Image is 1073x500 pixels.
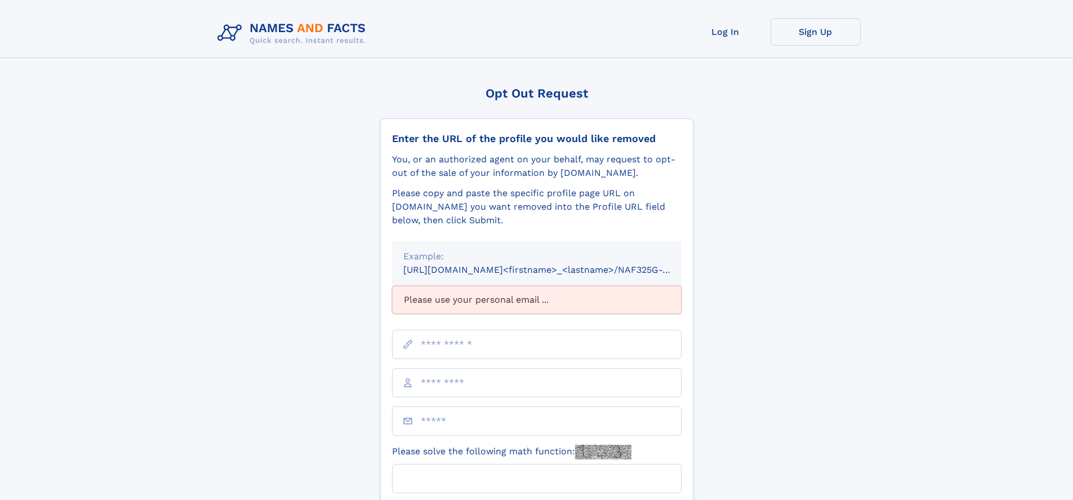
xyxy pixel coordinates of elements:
div: Example: [403,250,670,263]
a: Sign Up [771,18,861,46]
div: Please copy and paste the specific profile page URL on [DOMAIN_NAME] you want removed into the Pr... [392,187,682,227]
div: You, or an authorized agent on your behalf, may request to opt-out of the sale of your informatio... [392,153,682,180]
small: [URL][DOMAIN_NAME]<firstname>_<lastname>/NAF325G-xxxxxxxx [403,264,703,275]
div: Please use your personal email ... [392,286,682,314]
div: Opt Out Request [380,86,693,100]
a: Log In [680,18,771,46]
label: Please solve the following math function: [392,445,631,459]
div: Enter the URL of the profile you would like removed [392,132,682,145]
img: Logo Names and Facts [213,18,375,48]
